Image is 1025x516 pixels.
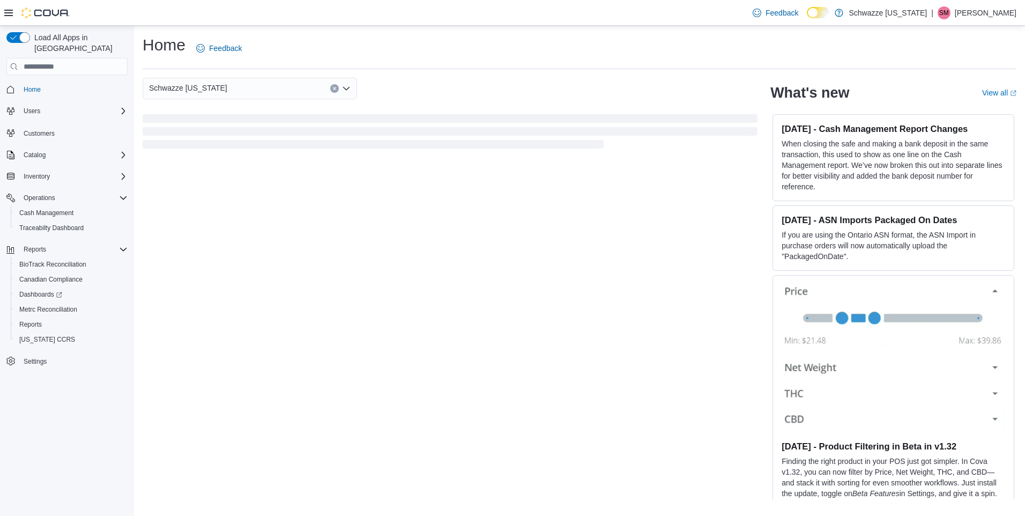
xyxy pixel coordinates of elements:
[782,215,1005,225] h3: [DATE] - ASN Imports Packaged On Dates
[19,170,54,183] button: Inventory
[19,275,83,284] span: Canadian Compliance
[770,84,849,101] h2: What's new
[24,194,55,202] span: Operations
[192,38,246,59] a: Feedback
[15,333,79,346] a: [US_STATE] CCRS
[19,290,62,299] span: Dashboards
[2,353,132,369] button: Settings
[2,125,132,141] button: Customers
[209,43,242,54] span: Feedback
[15,207,128,219] span: Cash Management
[24,245,46,254] span: Reports
[11,272,132,287] button: Canadian Compliance
[19,305,77,314] span: Metrc Reconciliation
[19,126,128,139] span: Customers
[15,318,46,331] a: Reports
[15,273,128,286] span: Canadian Compliance
[19,105,44,117] button: Users
[782,456,1005,510] p: Finding the right product in your POS just got simpler. In Cova v1.32, you can now filter by Pric...
[11,220,132,235] button: Traceabilty Dashboard
[2,148,132,163] button: Catalog
[766,8,798,18] span: Feedback
[15,258,128,271] span: BioTrack Reconciliation
[11,332,132,347] button: [US_STATE] CCRS
[2,82,132,97] button: Home
[15,318,128,331] span: Reports
[24,107,40,115] span: Users
[19,243,50,256] button: Reports
[849,6,927,19] p: Schwazze [US_STATE]
[15,222,88,234] a: Traceabilty Dashboard
[782,230,1005,262] p: If you are using the Ontario ASN format, the ASN Import in purchase orders will now automatically...
[15,288,128,301] span: Dashboards
[19,170,128,183] span: Inventory
[342,84,351,93] button: Open list of options
[19,149,50,161] button: Catalog
[15,303,128,316] span: Metrc Reconciliation
[149,82,227,94] span: Schwazze [US_STATE]
[807,7,829,18] input: Dark Mode
[11,302,132,317] button: Metrc Reconciliation
[15,222,128,234] span: Traceabilty Dashboard
[955,6,1016,19] p: [PERSON_NAME]
[19,191,128,204] span: Operations
[782,123,1005,134] h3: [DATE] - Cash Management Report Changes
[11,205,132,220] button: Cash Management
[19,355,128,368] span: Settings
[24,129,55,138] span: Customers
[15,273,87,286] a: Canadian Compliance
[21,8,70,18] img: Cova
[2,104,132,119] button: Users
[19,224,84,232] span: Traceabilty Dashboard
[15,333,128,346] span: Washington CCRS
[19,355,51,368] a: Settings
[852,489,900,498] em: Beta Features
[19,83,45,96] a: Home
[19,320,42,329] span: Reports
[19,260,86,269] span: BioTrack Reconciliation
[2,190,132,205] button: Operations
[939,6,949,19] span: SM
[19,83,128,96] span: Home
[24,85,41,94] span: Home
[782,441,1005,452] h3: [DATE] - Product Filtering in Beta in v1.32
[11,287,132,302] a: Dashboards
[24,357,47,366] span: Settings
[748,2,803,24] a: Feedback
[15,258,91,271] a: BioTrack Reconciliation
[938,6,950,19] div: Sarah McDole
[11,317,132,332] button: Reports
[330,84,339,93] button: Clear input
[1010,90,1016,97] svg: External link
[782,138,1005,192] p: When closing the safe and making a bank deposit in the same transaction, this used to show as one...
[19,191,60,204] button: Operations
[19,209,73,217] span: Cash Management
[931,6,933,19] p: |
[143,116,757,151] span: Loading
[6,77,128,397] nav: Complex example
[982,89,1016,97] a: View allExternal link
[15,303,81,316] a: Metrc Reconciliation
[15,207,78,219] a: Cash Management
[19,127,59,140] a: Customers
[19,335,75,344] span: [US_STATE] CCRS
[24,151,46,159] span: Catalog
[19,149,128,161] span: Catalog
[15,288,66,301] a: Dashboards
[2,242,132,257] button: Reports
[30,32,128,54] span: Load All Apps in [GEOGRAPHIC_DATA]
[19,243,128,256] span: Reports
[24,172,50,181] span: Inventory
[2,169,132,184] button: Inventory
[11,257,132,272] button: BioTrack Reconciliation
[143,34,185,56] h1: Home
[19,105,128,117] span: Users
